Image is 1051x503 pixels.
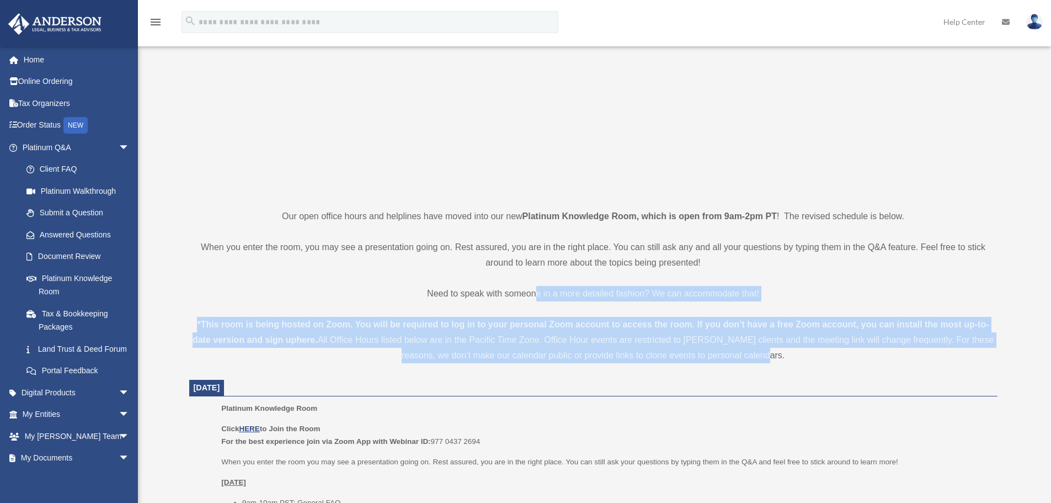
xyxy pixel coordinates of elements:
a: Client FAQ [15,158,146,181]
img: User Pic [1026,14,1043,30]
i: search [184,15,196,27]
p: 977 0437 2694 [221,422,989,448]
a: Submit a Question [15,202,146,224]
p: When you enter the room you may see a presentation going on. Rest assured, you are in the right p... [221,456,989,469]
u: [DATE] [221,478,246,486]
a: My Documentsarrow_drop_down [8,447,146,469]
a: Platinum Walkthrough [15,180,146,202]
p: Our open office hours and helplines have moved into our new ! The revised schedule is below. [189,209,997,224]
a: HERE [239,425,259,433]
a: Land Trust & Deed Forum [15,338,146,360]
p: Need to speak with someone in a more detailed fashion? We can accommodate that! [189,286,997,301]
a: menu [149,19,162,29]
a: Portal Feedback [15,360,146,382]
a: Answered Questions [15,224,146,246]
a: Tax & Bookkeeping Packages [15,303,146,338]
a: Order StatusNEW [8,114,146,137]
b: For the best experience join via Zoom App with Webinar ID: [221,437,430,446]
span: [DATE] [194,383,220,392]
a: Online Ordering [8,71,146,93]
strong: *This room is being hosted on Zoom. You will be required to log in to your personal Zoom account ... [193,320,989,345]
a: Document Review [15,246,146,268]
span: arrow_drop_down [119,425,141,448]
iframe: 231110_Toby_KnowledgeRoom [428,2,759,188]
img: Anderson Advisors Platinum Portal [5,13,105,35]
strong: Platinum Knowledge Room, which is open from 9am-2pm PT [522,211,777,221]
a: My Entitiesarrow_drop_down [8,404,146,426]
i: menu [149,15,162,29]
div: All Office Hours listed below are in the Pacific Time Zone. Office Hour events are restricted to ... [189,317,997,363]
strong: . [315,335,317,345]
span: arrow_drop_down [119,404,141,426]
span: arrow_drop_down [119,382,141,404]
b: Click to Join the Room [221,425,320,433]
span: arrow_drop_down [119,136,141,159]
a: Home [8,49,146,71]
span: Platinum Knowledge Room [221,404,317,412]
p: When you enter the room, you may see a presentation going on. Rest assured, you are in the right ... [189,240,997,271]
a: Digital Productsarrow_drop_down [8,382,146,404]
div: NEW [63,117,88,134]
a: Tax Organizers [8,92,146,114]
a: Platinum Knowledge Room [15,267,141,303]
a: My [PERSON_NAME] Teamarrow_drop_down [8,425,146,447]
a: Platinum Q&Aarrow_drop_down [8,136,146,158]
span: arrow_drop_down [119,447,141,470]
a: here [296,335,315,345]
